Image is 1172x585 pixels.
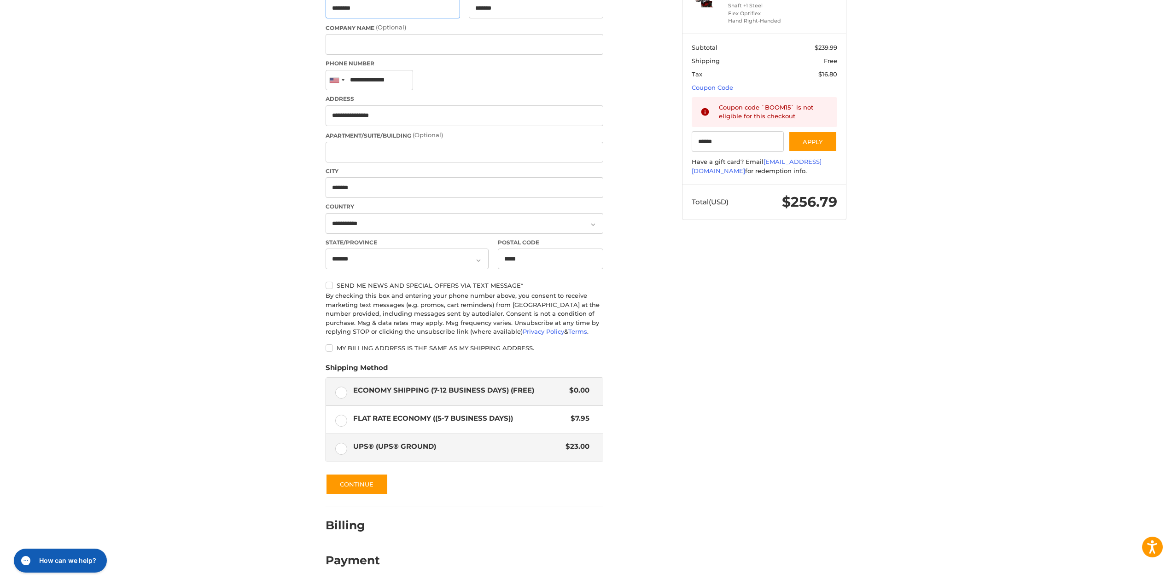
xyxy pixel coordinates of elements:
span: $23.00 [561,441,589,452]
div: Have a gift card? Email for redemption info. [692,157,837,175]
label: City [326,167,603,175]
span: Tax [692,70,702,78]
span: $239.99 [815,44,837,51]
a: Terms [568,328,587,335]
span: UPS® (UPS® Ground) [353,441,561,452]
label: Country [326,203,603,211]
li: Hand Right-Handed [728,17,799,25]
h2: Billing [326,518,379,533]
span: Shipping [692,57,720,64]
div: United States: +1 [326,70,347,90]
input: Gift Certificate or Coupon Code [692,131,784,152]
span: $7.95 [566,413,589,424]
span: Subtotal [692,44,717,51]
span: Total (USD) [692,197,729,206]
legend: Shipping Method [326,363,388,377]
iframe: Gorgias live chat messenger [9,545,110,576]
label: Postal Code [498,238,604,247]
li: Shaft +1 Steel [728,2,799,10]
span: $0.00 [565,385,589,396]
div: By checking this box and entering your phone number above, you consent to receive marketing text ... [326,291,603,336]
label: Address [326,95,603,103]
label: State/Province [326,238,489,247]
span: Flat Rate Economy ((5-7 Business Days)) [353,413,566,424]
a: Coupon Code [692,84,733,91]
small: (Optional) [376,23,406,31]
span: $256.79 [782,193,837,210]
small: (Optional) [413,131,443,139]
span: Free [824,57,837,64]
button: Apply [788,131,837,152]
h2: Payment [326,553,380,568]
label: My billing address is the same as my shipping address. [326,344,603,352]
span: Economy Shipping (7-12 Business Days) (Free) [353,385,565,396]
label: Phone Number [326,59,603,68]
button: Continue [326,474,388,495]
span: $16.80 [818,70,837,78]
li: Flex Optiflex [728,10,799,17]
div: Coupon code `BOOM15` is not eligible for this checkout [719,103,828,121]
a: Privacy Policy [523,328,564,335]
label: Company Name [326,23,603,32]
a: [EMAIL_ADDRESS][DOMAIN_NAME] [692,158,822,174]
label: Send me news and special offers via text message* [326,282,603,289]
label: Apartment/Suite/Building [326,131,603,140]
